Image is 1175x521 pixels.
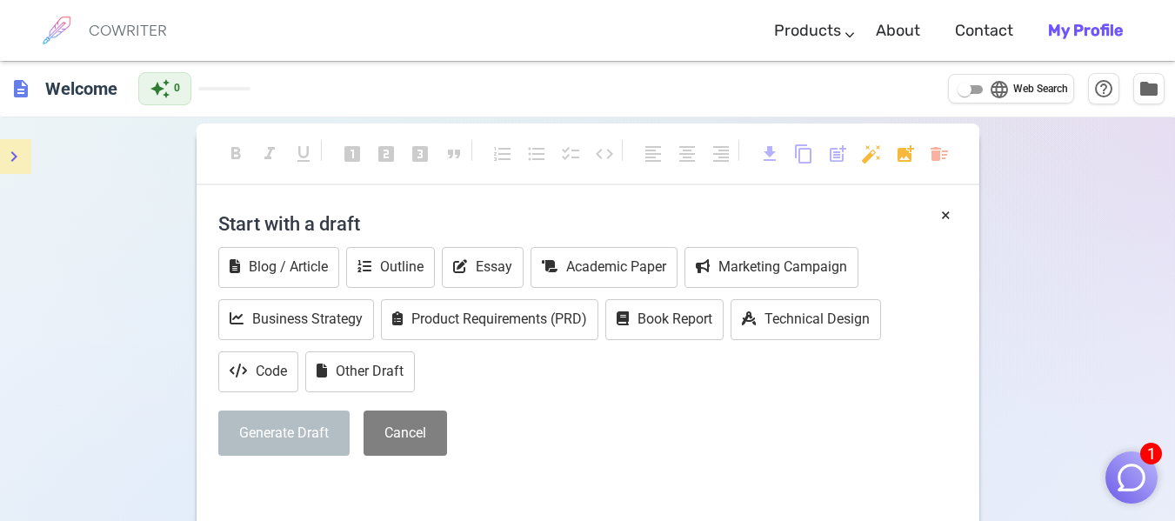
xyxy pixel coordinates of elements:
h6: COWRITER [89,23,167,38]
button: 1 [1105,451,1158,504]
h6: Click to edit title [38,71,124,106]
button: Cancel [364,411,447,457]
span: auto_awesome [150,78,170,99]
span: add_photo_alternate [895,144,916,164]
span: checklist [560,144,581,164]
span: content_copy [793,144,814,164]
span: format_align_right [711,144,731,164]
a: My Profile [1048,5,1123,57]
button: Generate Draft [218,411,350,457]
button: Book Report [605,299,724,340]
span: auto_fix_high [861,144,882,164]
span: 1 [1140,443,1162,464]
span: delete_sweep [929,144,950,164]
button: Essay [442,247,524,288]
button: Marketing Campaign [684,247,858,288]
button: Code [218,351,298,392]
button: × [941,203,951,228]
button: Blog / Article [218,247,339,288]
button: Technical Design [731,299,881,340]
h4: Start with a draft [218,203,958,244]
a: Contact [955,5,1013,57]
span: folder [1138,78,1159,99]
button: Other Draft [305,351,415,392]
span: format_list_numbered [492,144,513,164]
button: Academic Paper [531,247,678,288]
span: format_align_left [643,144,664,164]
span: format_quote [444,144,464,164]
span: format_align_center [677,144,698,164]
span: format_bold [225,144,246,164]
b: My Profile [1048,21,1123,40]
span: download [759,144,780,164]
span: code [594,144,615,164]
button: Business Strategy [218,299,374,340]
button: Help & Shortcuts [1088,73,1119,104]
span: language [989,79,1010,100]
span: looks_one [342,144,363,164]
span: format_underlined [293,144,314,164]
a: About [876,5,920,57]
span: format_list_bulleted [526,144,547,164]
span: Web Search [1013,81,1068,98]
button: Outline [346,247,435,288]
span: help_outline [1093,78,1114,99]
span: 0 [174,80,180,97]
a: Products [774,5,841,57]
span: format_italic [259,144,280,164]
button: Product Requirements (PRD) [381,299,598,340]
span: looks_3 [410,144,431,164]
span: looks_two [376,144,397,164]
img: Close chat [1115,461,1148,494]
button: Manage Documents [1133,73,1165,104]
span: post_add [827,144,848,164]
span: description [10,78,31,99]
img: brand logo [35,9,78,52]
